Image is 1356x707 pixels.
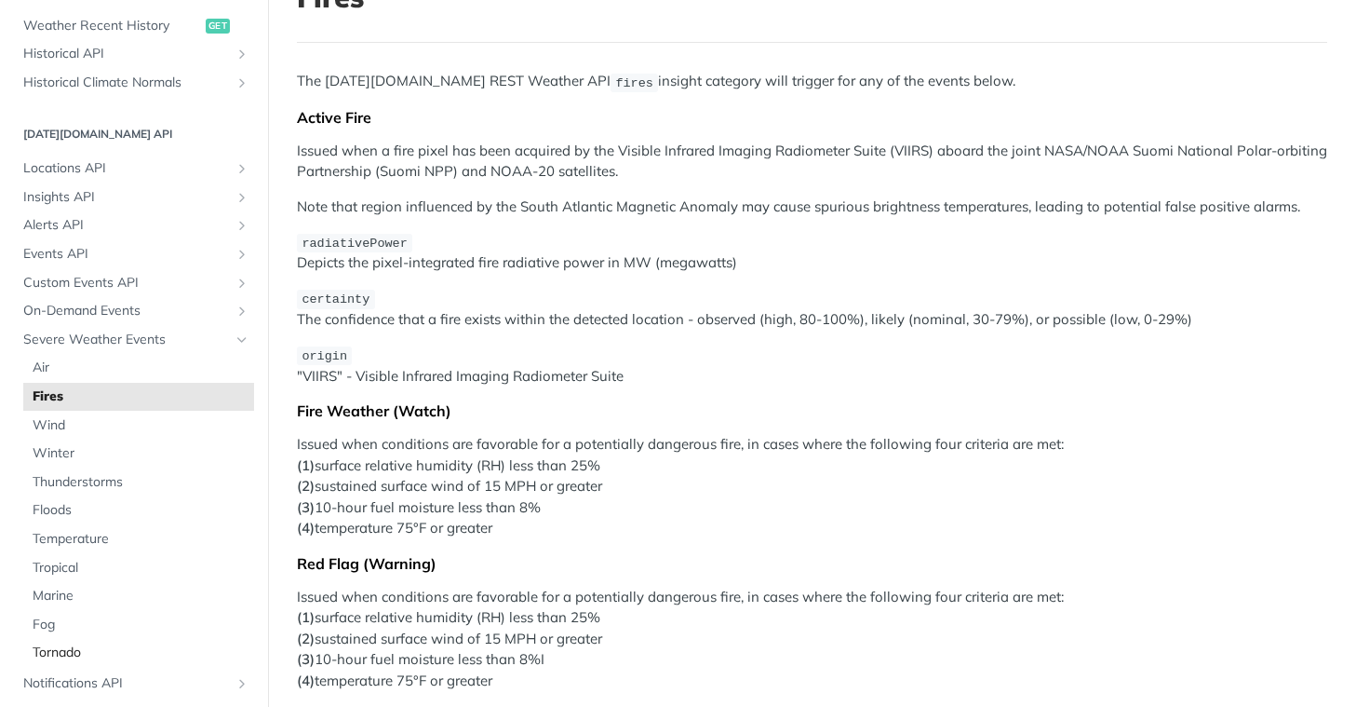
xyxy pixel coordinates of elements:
span: fires [615,75,653,89]
button: Show subpages for Insights API [235,190,249,205]
a: Notifications APIShow subpages for Notifications API [14,670,254,698]
p: The confidence that a fire exists within the detected location - observed (high, 80-100%), likely... [297,288,1327,331]
a: Alerts APIShow subpages for Alerts API [14,211,254,239]
span: Fires [33,387,249,406]
button: Show subpages for Historical API [235,47,249,61]
div: Red Flag (Warning) [297,554,1327,573]
strong: (1) [297,456,315,474]
span: Fog [33,616,249,634]
a: Severe Weather EventsHide subpages for Severe Weather Events [14,326,254,354]
span: Marine [33,587,249,605]
span: Tornado [33,644,249,662]
span: Historical API [23,45,230,63]
span: Floods [33,501,249,520]
strong: (3) [297,650,315,668]
a: Tropical [23,554,254,582]
p: Depicts the pixel-integrated fire radiative power in MW (megawatts) [297,231,1327,274]
p: Issued when conditions are favorable for a potentially dangerous fire, in cases where the followi... [297,587,1327,692]
span: Notifications API [23,674,230,693]
a: Locations APIShow subpages for Locations API [14,155,254,183]
span: Winter [33,444,249,463]
a: Historical Climate NormalsShow subpages for Historical Climate Normals [14,69,254,97]
span: radiativePower [302,236,407,250]
button: Show subpages for Events API [235,247,249,262]
div: Fire Weather (Watch) [297,401,1327,420]
span: Custom Events API [23,274,230,292]
a: Events APIShow subpages for Events API [14,240,254,268]
span: Tropical [33,559,249,578]
p: Note that region influenced by the South Atlantic Magnetic Anomaly may cause spurious brightness ... [297,197,1327,218]
a: Wind [23,412,254,440]
a: Winter [23,440,254,468]
a: Floods [23,496,254,524]
a: Fog [23,611,254,639]
a: Historical APIShow subpages for Historical API [14,40,254,68]
strong: (4) [297,672,315,689]
a: Weather Recent Historyget [14,12,254,40]
button: Hide subpages for Severe Weather Events [235,333,249,347]
span: Insights API [23,188,230,207]
span: Events API [23,245,230,264]
a: Thunderstorms [23,469,254,496]
a: Air [23,354,254,382]
a: Temperature [23,525,254,553]
a: Tornado [23,639,254,667]
p: The [DATE][DOMAIN_NAME] REST Weather API insight category will trigger for any of the events below. [297,71,1327,92]
p: "VIIRS" - Visible Infrared Imaging Radiometer Suite [297,345,1327,387]
button: Show subpages for Locations API [235,161,249,176]
strong: (1) [297,608,315,626]
span: Alerts API [23,216,230,235]
a: On-Demand EventsShow subpages for On-Demand Events [14,297,254,325]
span: Severe Weather Events [23,331,230,349]
a: Custom Events APIShow subpages for Custom Events API [14,269,254,297]
span: Air [33,359,249,377]
span: Wind [33,416,249,435]
p: Issued when conditions are favorable for a potentially dangerous fire, in cases where the followi... [297,434,1327,539]
button: Show subpages for Alerts API [235,218,249,233]
span: Locations API [23,159,230,178]
a: Marine [23,582,254,610]
span: Historical Climate Normals [23,74,230,92]
button: Show subpages for Notifications API [235,676,249,691]
a: Insights APIShow subpages for Insights API [14,184,254,211]
strong: (3) [297,498,315,516]
span: Temperature [33,530,249,549]
strong: (4) [297,519,315,537]
span: get [206,19,230,34]
button: Show subpages for Custom Events API [235,276,249,291]
span: On-Demand Events [23,302,230,320]
span: Thunderstorms [33,473,249,492]
span: origin [302,349,347,363]
a: Fires [23,383,254,411]
button: Show subpages for Historical Climate Normals [235,75,249,90]
p: Issued when a fire pixel has been acquired by the Visible Infrared Imaging Radiometer Suite (VIIR... [297,141,1327,183]
button: Show subpages for On-Demand Events [235,304,249,319]
strong: (2) [297,630,315,647]
strong: (2) [297,477,315,495]
span: Weather Recent History [23,17,201,35]
h2: [DATE][DOMAIN_NAME] API [14,126,254,143]
span: certainty [302,292,369,306]
div: Active Fire [297,108,1327,127]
